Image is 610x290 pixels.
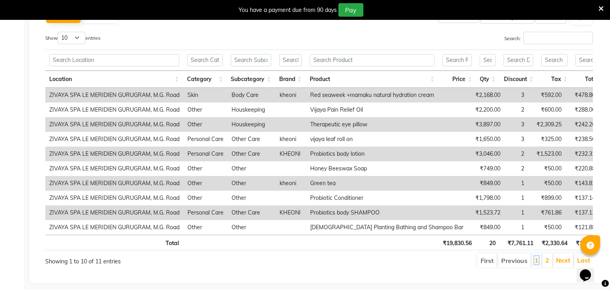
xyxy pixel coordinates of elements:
[183,147,228,161] td: Personal Care
[504,132,528,147] td: 3
[537,71,571,88] th: Tax: activate to sort column ascending
[528,191,566,205] td: ₹899.00
[45,235,183,250] th: Total
[228,147,276,161] td: Other Care
[566,147,599,161] td: ₹232.32
[45,161,183,176] td: ZIVAYA SPA LE MERIDIEN GURUGRAM, M.G. Road
[541,54,568,66] input: Search Tax
[467,147,504,161] td: ₹3,046.00
[500,71,537,88] th: Discount: activate to sort column ascending
[45,253,266,266] div: Showing 1 to 10 of 11 entries
[577,258,602,282] iframe: chat widget
[276,88,306,102] td: kheoni
[45,191,183,205] td: ZIVAYA SPA LE MERIDIEN GURUGRAM, M.G. Road
[306,191,467,205] td: Probiotic Conditioner
[467,220,504,235] td: ₹849.00
[438,235,476,250] th: ₹19,830.56
[504,88,528,102] td: 3
[467,132,504,147] td: ₹1,650.00
[476,235,500,250] th: 20
[45,117,183,132] td: ZIVAYA SPA LE MERIDIEN GURUGRAM, M.G. Road
[183,205,228,220] td: Personal Care
[566,191,599,205] td: ₹137.14
[566,220,599,235] td: ₹121.88
[528,102,566,117] td: ₹600.00
[306,205,467,220] td: Probiotics body SHAMPOO
[566,161,599,176] td: ₹220.88
[306,161,467,176] td: Honey Beeswax Soap
[566,102,599,117] td: ₹288.00
[49,54,179,66] input: Search Location
[528,205,566,220] td: ₹761.86
[306,220,467,235] td: [DEMOGRAPHIC_DATA] Planting Bathing and Shampoo Bar
[306,132,467,147] td: vijaya leaf roll on
[45,71,183,88] th: Location: activate to sort column ascending
[577,256,590,264] a: Last
[187,54,223,66] input: Search Category
[480,54,496,66] input: Search Qty
[504,117,528,132] td: 3
[467,161,504,176] td: ₹749.00
[276,205,306,220] td: KHEONI
[183,88,228,102] td: Skin
[227,71,275,88] th: Subcategory: activate to sort column ascending
[566,88,599,102] td: ₹478.80
[306,147,467,161] td: Probiotics body lotion
[504,102,528,117] td: 2
[467,117,504,132] td: ₹3,897.00
[476,71,500,88] th: Qty: activate to sort column ascending
[500,235,537,250] th: ₹7,761.11
[45,176,183,191] td: ZIVAYA SPA LE MERIDIEN GURUGRAM, M.G. Road
[571,71,609,88] th: Total: activate to sort column ascending
[239,6,337,14] div: You have a payment due from 90 days
[438,71,476,88] th: Price: activate to sort column ascending
[566,176,599,191] td: ₹143.82
[504,191,528,205] td: 1
[467,88,504,102] td: ₹2,168.00
[228,176,276,191] td: Other
[45,88,183,102] td: ZIVAYA SPA LE MERIDIEN GURUGRAM, M.G. Road
[228,102,276,117] td: Houskeeping
[528,147,566,161] td: ₹1,523.00
[183,161,228,176] td: Other
[183,117,228,132] td: Other
[504,161,528,176] td: 2
[566,205,599,220] td: ₹137.13
[228,88,276,102] td: Body Care
[467,191,504,205] td: ₹1,798.00
[442,54,472,66] input: Search Price
[504,220,528,235] td: 1
[228,191,276,205] td: Other
[504,176,528,191] td: 1
[45,132,183,147] td: ZIVAYA SPA LE MERIDIEN GURUGRAM, M.G. Road
[276,147,306,161] td: KHEONI
[537,235,571,250] th: ₹2,330.64
[276,132,306,147] td: kheoni
[528,88,566,102] td: ₹592.00
[183,220,228,235] td: Other
[306,176,467,191] td: Green tea
[504,32,593,44] label: Search:
[523,32,593,44] input: Search:
[528,220,566,235] td: ₹50.00
[183,132,228,147] td: Personal Care
[467,205,504,220] td: ₹1,523.72
[183,102,228,117] td: Other
[306,117,467,132] td: Therapeutic eye pillow
[467,102,504,117] td: ₹2,200.00
[228,220,276,235] td: Other
[528,132,566,147] td: ₹325.00
[571,235,609,250] th: ₹15,278.67
[528,117,566,132] td: ₹2,309.25
[338,3,363,17] button: Pay
[45,32,100,44] label: Show entries
[535,256,539,264] a: 1
[528,176,566,191] td: ₹50.00
[504,205,528,220] td: 1
[279,54,302,66] input: Search Brand
[575,54,605,66] input: Search Total
[228,132,276,147] td: Other Care
[45,205,183,220] td: ZIVAYA SPA LE MERIDIEN GURUGRAM, M.G. Road
[228,117,276,132] td: Houskeeping
[45,220,183,235] td: ZIVAYA SPA LE MERIDIEN GURUGRAM, M.G. Road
